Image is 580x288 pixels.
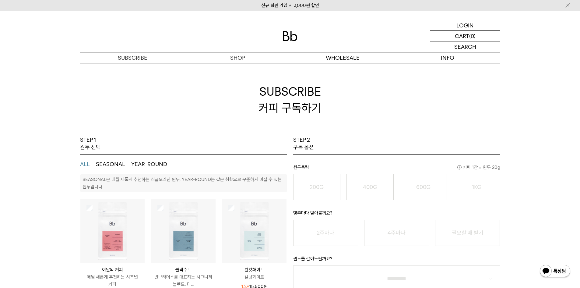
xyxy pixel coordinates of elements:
p: (0) [469,31,476,41]
p: 몇주마다 받아볼까요? [293,209,500,220]
o: 1KG [472,184,481,190]
button: 2주마다 [293,220,358,246]
p: 빈브라더스를 대표하는 시그니처 블렌드. 다... [151,273,216,288]
img: 상품이미지 [80,199,145,263]
button: 필요할 때 받기 [435,220,500,246]
button: 600G [400,174,447,200]
p: 벨벳화이트 [222,273,286,281]
button: 400G [346,174,394,200]
p: LOGIN [456,20,474,30]
p: STEP 1 원두 선택 [80,136,101,151]
p: 매월 새롭게 추천하는 시즈널 커피 [80,273,145,288]
button: ALL [80,161,90,168]
p: INFO [395,52,500,63]
img: 상품이미지 [151,199,216,263]
p: 이달의 커피 [80,266,145,273]
a: SHOP [185,52,290,63]
o: 600G [416,184,431,190]
button: 1KG [453,174,500,200]
p: SEARCH [454,41,476,52]
img: 로고 [283,31,297,41]
a: 신규 회원 가입 시 3,000원 할인 [261,3,319,8]
button: 200G [293,174,340,200]
p: WHOLESALE [290,52,395,63]
button: 4주마다 [364,220,429,246]
a: SUBSCRIBE [80,52,185,63]
p: 벨벳화이트 [222,266,286,273]
a: CART (0) [430,31,500,41]
p: SEASONAL은 매월 새롭게 추천하는 싱글오리진 원두, YEAR-ROUND는 같은 취향으로 꾸준하게 마실 수 있는 원두입니다. [83,177,282,190]
p: STEP 2 구독 옵션 [293,136,314,151]
button: SEASONAL [96,161,125,168]
a: LOGIN [430,20,500,31]
p: 블랙수트 [151,266,216,273]
o: 200G [310,184,324,190]
span: 커피 1잔 = 윈두 20g [457,164,500,171]
button: YEAR-ROUND [131,161,167,168]
p: CART [455,31,469,41]
img: 카카오톡 채널 1:1 채팅 버튼 [539,264,571,279]
h2: SUBSCRIBE 커피 구독하기 [80,63,500,136]
p: 원두용량 [293,164,500,174]
img: 상품이미지 [222,199,286,263]
p: 원두를 갈아드릴까요? [293,255,500,265]
o: 400G [363,184,377,190]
